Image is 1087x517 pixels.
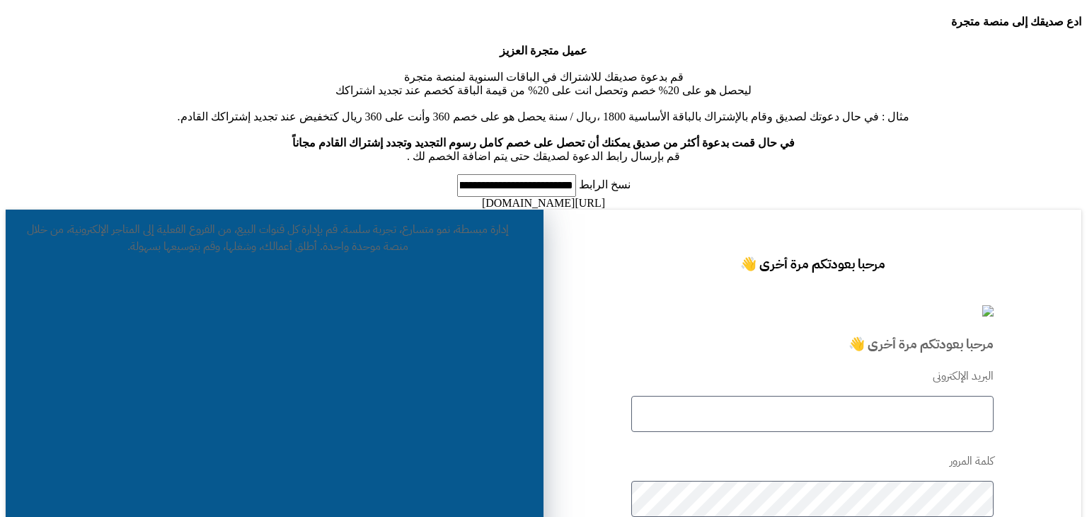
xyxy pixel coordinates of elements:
[27,221,408,255] span: قم بإدارة كل قنوات البيع، من الفروع الفعلية إلى المتاجر الإلكترونية، من خلال منصة موحدة واحدة. أط...
[631,334,994,354] h3: مرحبا بعودتكم مرة أخرى 👋
[340,221,509,238] span: إدارة مبسطة، نمو متسارع، تجربة سلسة.
[6,44,1081,163] p: قم بدعوة صديقك للاشتراك في الباقات السنوية لمنصة متجرة ليحصل هو على 20% خصم وتحصل انت على 20% من ...
[631,453,994,470] p: كلمة المرور
[6,15,1081,28] h4: ادع صديقك إلى منصة متجرة
[292,137,795,149] b: في حال قمت بدعوة أكثر من صديق يمكنك أن تحصل على خصم كامل رسوم التجديد وتجدد إشتراك القادم مجاناً
[576,178,631,191] label: نسخ الرابط
[982,305,994,317] img: logo-2.png
[500,45,587,57] b: عميل متجرة العزيز
[631,368,994,385] p: البريد الإلكترونى
[740,254,885,274] span: مرحبا بعودتكم مرة أخرى 👋
[6,197,1081,210] div: [URL][DOMAIN_NAME]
